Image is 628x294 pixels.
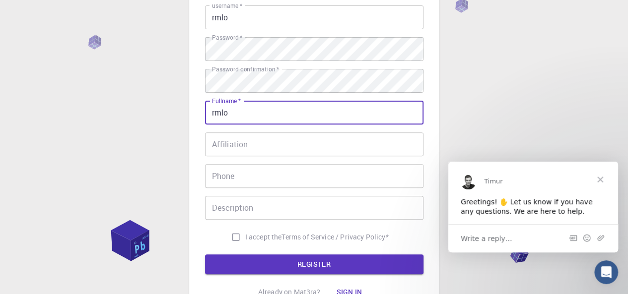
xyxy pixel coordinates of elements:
[594,260,618,284] iframe: Intercom live chat
[212,65,279,73] label: Password confirmation
[281,232,388,242] p: Terms of Service / Privacy Policy *
[281,232,388,242] a: Terms of Service / Privacy Policy*
[448,162,618,252] iframe: Intercom live chat message
[205,254,423,274] button: REGISTER
[212,33,242,42] label: Password
[212,97,241,105] label: Fullname
[245,232,282,242] span: I accept the
[212,1,242,10] label: username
